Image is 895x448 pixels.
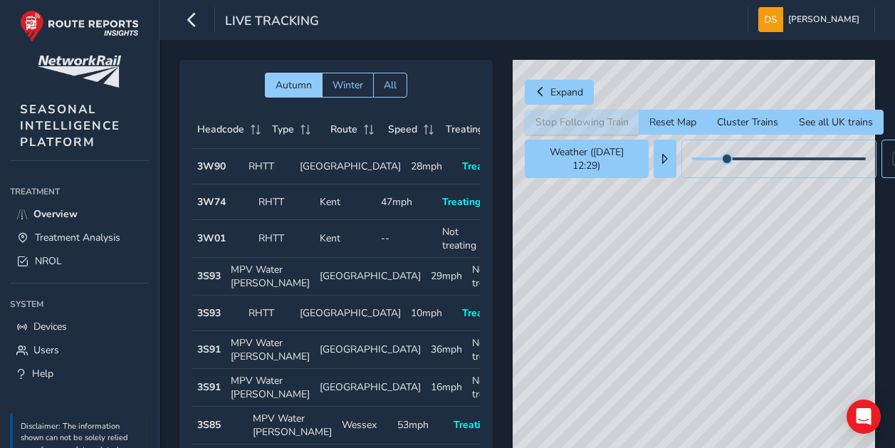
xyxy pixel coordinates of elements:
[295,149,406,184] td: [GEOGRAPHIC_DATA]
[276,78,312,92] span: Autumn
[758,7,783,32] img: diamond-layout
[467,258,511,296] td: Not treating
[272,123,294,136] span: Type
[847,400,881,434] div: Open Intercom Messenger
[197,195,226,209] strong: 3W74
[387,123,417,136] span: Speed
[550,85,583,99] span: Expand
[376,220,437,258] td: --
[376,184,437,220] td: 47mph
[525,80,594,105] button: Expand
[384,78,397,92] span: All
[32,367,53,380] span: Help
[253,184,315,220] td: RHTT
[197,418,221,432] strong: 3S85
[426,369,467,407] td: 16mph
[253,220,315,258] td: RHTT
[225,12,319,32] span: Live Tracking
[706,110,788,135] button: Cluster Trains
[10,293,149,315] div: System
[33,320,67,333] span: Devices
[462,306,501,320] span: Treating
[406,149,457,184] td: 28mph
[315,369,426,407] td: [GEOGRAPHIC_DATA]
[315,184,376,220] td: Kent
[467,369,511,407] td: Not treating
[10,362,149,385] a: Help
[426,331,467,369] td: 36mph
[33,207,78,221] span: Overview
[265,73,322,98] button: Autumn
[10,226,149,249] a: Treatment Analysis
[226,258,315,296] td: MPV Water [PERSON_NAME]
[20,10,139,42] img: rr logo
[406,296,457,331] td: 10mph
[10,202,149,226] a: Overview
[197,269,221,283] strong: 3S93
[315,258,426,296] td: [GEOGRAPHIC_DATA]
[758,7,864,32] button: [PERSON_NAME]
[426,258,467,296] td: 29mph
[788,110,884,135] button: See all UK trains
[442,195,481,209] span: Treating
[454,418,492,432] span: Treating
[197,343,221,356] strong: 3S91
[437,220,498,258] td: Not treating
[788,7,859,32] span: [PERSON_NAME]
[467,331,511,369] td: Not treating
[244,149,295,184] td: RHTT
[20,101,120,150] span: SEASONAL INTELLIGENCE PLATFORM
[10,181,149,202] div: Treatment
[330,123,357,136] span: Route
[392,407,448,444] td: 53mph
[197,380,221,394] strong: 3S91
[226,331,315,369] td: MPV Water [PERSON_NAME]
[197,123,244,136] span: Headcode
[33,343,59,357] span: Users
[525,140,648,178] button: Weather ([DATE] 12:29)
[197,306,221,320] strong: 3S93
[35,231,120,244] span: Treatment Analysis
[333,78,363,92] span: Winter
[373,73,407,98] button: All
[10,315,149,338] a: Devices
[445,123,483,136] span: Treating
[38,56,121,88] img: customer logo
[462,160,501,173] span: Treating
[315,331,426,369] td: [GEOGRAPHIC_DATA]
[248,407,337,444] td: MPV Water [PERSON_NAME]
[197,231,226,245] strong: 3W01
[10,338,149,362] a: Users
[244,296,295,331] td: RHTT
[315,220,376,258] td: Kent
[295,296,406,331] td: [GEOGRAPHIC_DATA]
[226,369,315,407] td: MPV Water [PERSON_NAME]
[35,254,62,268] span: NROL
[322,73,373,98] button: Winter
[10,249,149,273] a: NROL
[337,407,392,444] td: Wessex
[197,160,226,173] strong: 3W90
[639,110,706,135] button: Reset Map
